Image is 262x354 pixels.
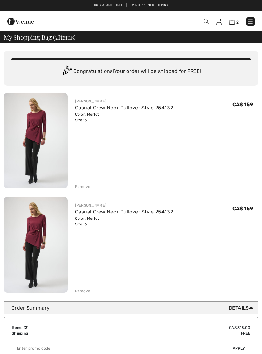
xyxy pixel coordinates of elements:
[229,304,256,312] span: Details
[55,32,58,41] span: 2
[11,65,251,78] div: Congratulations! Your order will be shipped for FREE!
[61,65,73,78] img: Congratulation2.svg
[11,304,256,312] div: Order Summary
[98,330,251,336] td: Free
[4,197,68,292] img: Casual Crew Neck Pullover Style 254132
[7,18,34,24] a: 1ère Avenue
[75,98,173,104] div: [PERSON_NAME]
[204,19,209,24] img: Search
[75,184,90,190] div: Remove
[232,206,253,212] span: CA$ 159
[236,20,239,25] span: 2
[75,105,173,111] a: Casual Crew Neck Pullover Style 254132
[229,19,235,25] img: Shopping Bag
[75,202,173,208] div: [PERSON_NAME]
[12,325,98,330] td: Items ( )
[216,19,222,25] img: My Info
[25,325,27,330] span: 2
[4,93,68,188] img: Casual Crew Neck Pullover Style 254132
[75,112,173,123] div: Color: Merlot Size: 6
[75,288,90,294] div: Remove
[12,330,98,336] td: Shipping
[232,102,253,108] span: CA$ 159
[7,15,34,28] img: 1ère Avenue
[4,34,76,40] span: My Shopping Bag ( Items)
[98,325,251,330] td: CA$ 318.00
[75,216,173,227] div: Color: Merlot Size: 6
[233,346,245,351] span: Apply
[75,209,173,215] a: Casual Crew Neck Pullover Style 254132
[229,18,239,25] a: 2
[247,19,254,25] img: Menu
